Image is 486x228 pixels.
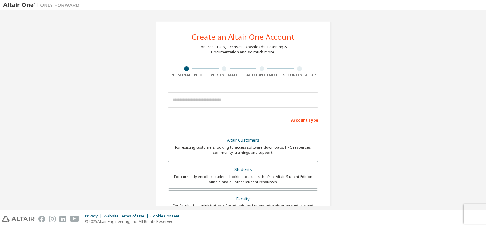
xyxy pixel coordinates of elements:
div: Create an Altair One Account [192,33,295,41]
img: instagram.svg [49,216,56,222]
div: Cookie Consent [150,214,183,219]
div: For currently enrolled students looking to access the free Altair Student Edition bundle and all ... [172,174,314,184]
div: Security Setup [281,73,319,78]
div: Verify Email [205,73,243,78]
div: Website Terms of Use [104,214,150,219]
div: Privacy [85,214,104,219]
img: facebook.svg [38,216,45,222]
div: For Free Trials, Licenses, Downloads, Learning & Documentation and so much more. [199,45,287,55]
img: youtube.svg [70,216,79,222]
img: linkedin.svg [59,216,66,222]
img: Altair One [3,2,83,8]
div: Personal Info [168,73,205,78]
div: Account Type [168,115,318,125]
div: Faculty [172,195,314,203]
div: Students [172,165,314,174]
div: For existing customers looking to access software downloads, HPC resources, community, trainings ... [172,145,314,155]
img: altair_logo.svg [2,216,35,222]
div: For faculty & administrators of academic institutions administering students and accessing softwa... [172,203,314,213]
div: Altair Customers [172,136,314,145]
p: © 2025 Altair Engineering, Inc. All Rights Reserved. [85,219,183,224]
div: Account Info [243,73,281,78]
